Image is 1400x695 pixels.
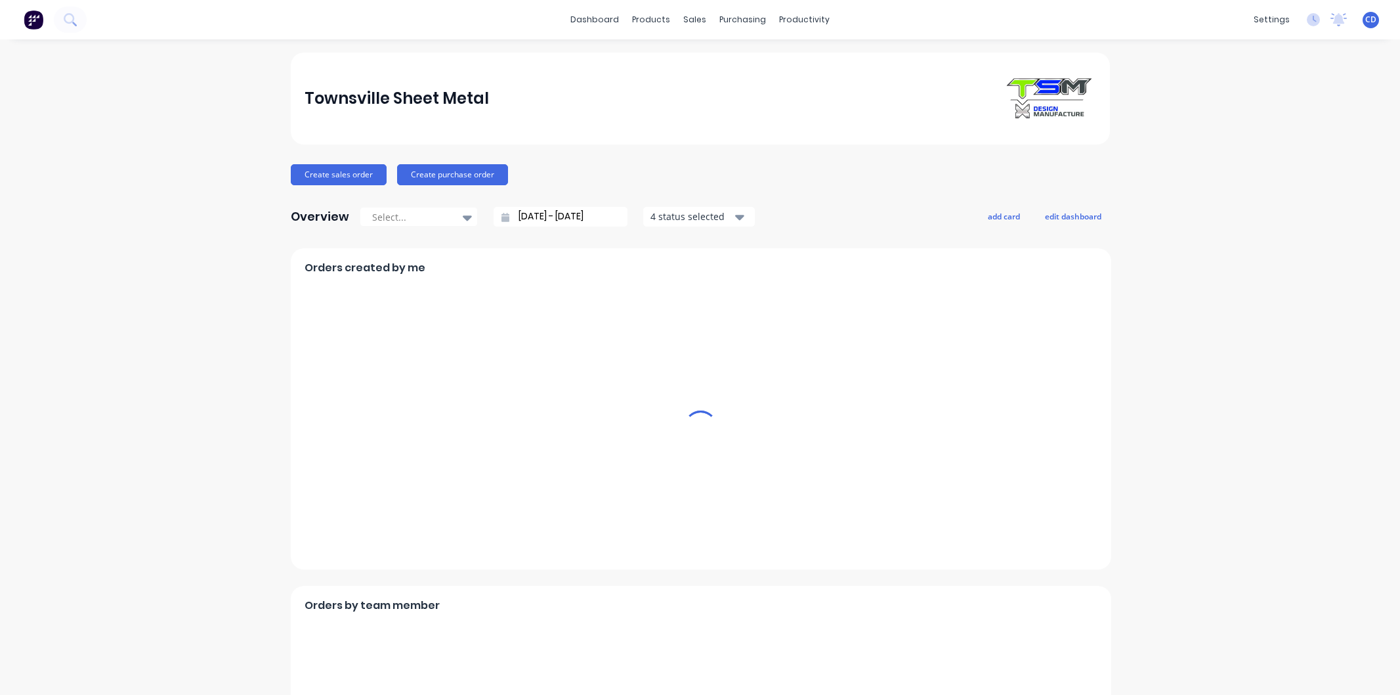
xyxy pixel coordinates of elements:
span: Orders by team member [305,598,440,614]
div: Overview [291,204,349,230]
span: Orders created by me [305,260,425,276]
button: 4 status selected [643,207,755,227]
div: products [626,10,677,30]
div: purchasing [713,10,773,30]
div: 4 status selected [650,210,733,223]
div: settings [1247,10,1296,30]
span: CD [1365,14,1376,26]
img: Factory [24,10,43,30]
div: sales [677,10,713,30]
button: Create sales order [291,164,387,185]
button: edit dashboard [1036,208,1110,225]
a: dashboard [564,10,626,30]
div: productivity [773,10,836,30]
img: Townsville Sheet Metal [1004,75,1095,123]
div: Townsville Sheet Metal [305,85,489,112]
button: add card [979,208,1029,225]
button: Create purchase order [397,164,508,185]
